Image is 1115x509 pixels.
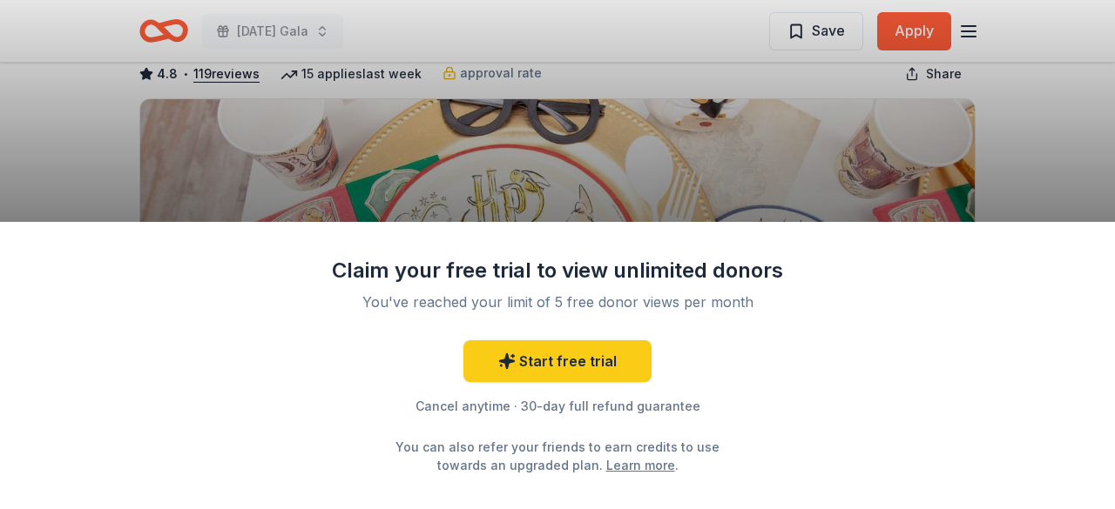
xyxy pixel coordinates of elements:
a: Learn more [606,456,675,474]
div: Claim your free trial to view unlimited donors [331,257,784,285]
a: Start free trial [463,340,652,382]
div: Cancel anytime · 30-day full refund guarantee [331,396,784,417]
div: You can also refer your friends to earn credits to use towards an upgraded plan. . [380,438,735,474]
div: You've reached your limit of 5 free donor views per month [352,291,763,312]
